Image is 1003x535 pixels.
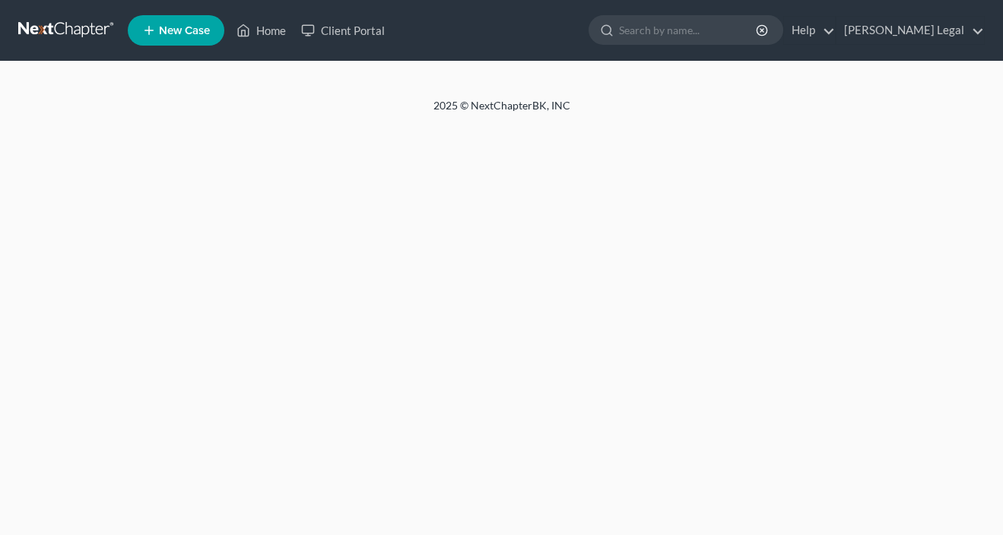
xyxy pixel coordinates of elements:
div: 2025 © NextChapterBK, INC [68,98,935,125]
a: Client Portal [294,17,392,44]
a: Help [784,17,835,44]
a: Home [229,17,294,44]
a: [PERSON_NAME] Legal [836,17,984,44]
span: New Case [159,25,210,36]
input: Search by name... [619,16,758,44]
